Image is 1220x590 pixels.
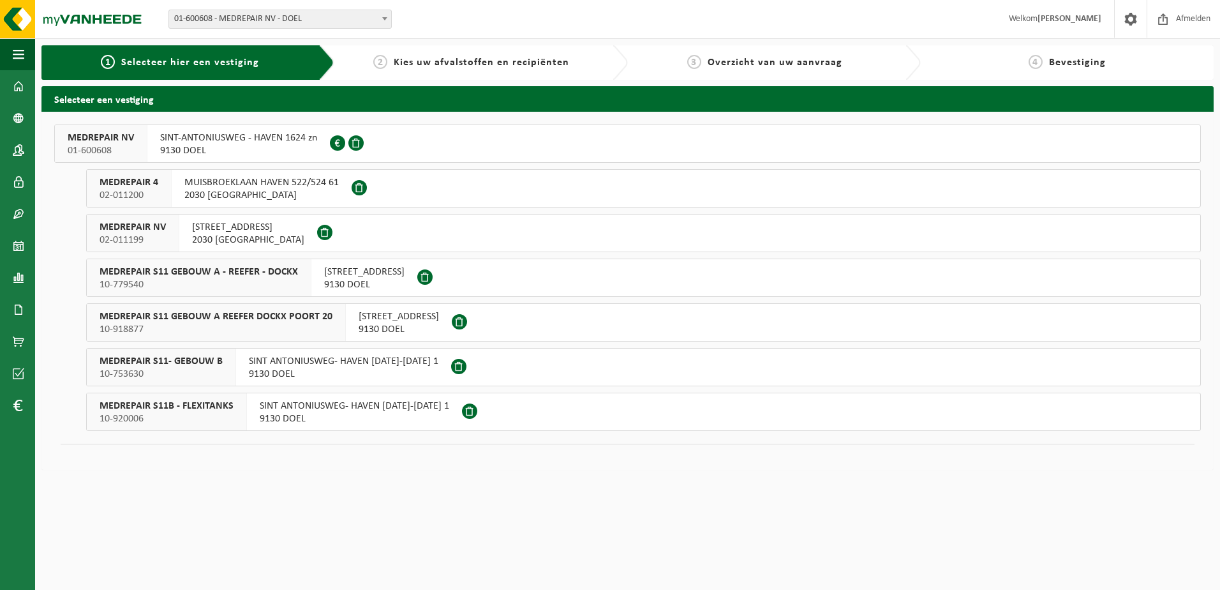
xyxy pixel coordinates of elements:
[86,169,1201,208] button: MEDREPAIR 4 02-011200 MUISBROEKLAAN HAVEN 522/524 612030 [GEOGRAPHIC_DATA]
[100,221,166,234] span: MEDREPAIR NV
[41,86,1214,111] h2: Selecteer een vestiging
[86,303,1201,342] button: MEDREPAIR S11 GEBOUW A REEFER DOCKX POORT 20 10-918877 [STREET_ADDRESS]9130 DOEL
[1038,14,1101,24] strong: [PERSON_NAME]
[324,266,405,278] span: [STREET_ADDRESS]
[68,144,134,157] span: 01-600608
[100,355,223,368] span: MEDREPAIR S11- GEBOUW B
[100,412,234,425] span: 10-920006
[249,355,438,368] span: SINT ANTONIUSWEG- HAVEN [DATE]-[DATE] 1
[100,189,158,202] span: 02-011200
[100,176,158,189] span: MEDREPAIR 4
[192,221,304,234] span: [STREET_ADDRESS]
[184,176,339,189] span: MUISBROEKLAAN HAVEN 522/524 61
[86,259,1201,297] button: MEDREPAIR S11 GEBOUW A - REEFER - DOCKX 10-779540 [STREET_ADDRESS]9130 DOEL
[359,323,439,336] span: 9130 DOEL
[100,368,223,381] span: 10-753630
[359,310,439,323] span: [STREET_ADDRESS]
[169,10,391,28] span: 01-600608 - MEDREPAIR NV - DOEL
[160,144,317,157] span: 9130 DOEL
[708,57,842,68] span: Overzicht van uw aanvraag
[184,189,339,202] span: 2030 [GEOGRAPHIC_DATA]
[1049,57,1106,68] span: Bevestiging
[68,132,134,144] span: MEDREPAIR NV
[54,125,1201,163] button: MEDREPAIR NV 01-600608 SINT-ANTONIUSWEG - HAVEN 1624 zn9130 DOEL
[1029,55,1043,69] span: 4
[100,266,298,278] span: MEDREPAIR S11 GEBOUW A - REEFER - DOCKX
[168,10,392,29] span: 01-600608 - MEDREPAIR NV - DOEL
[249,368,438,381] span: 9130 DOEL
[260,412,449,425] span: 9130 DOEL
[100,234,166,246] span: 02-011199
[86,214,1201,252] button: MEDREPAIR NV 02-011199 [STREET_ADDRESS]2030 [GEOGRAPHIC_DATA]
[100,400,234,412] span: MEDREPAIR S11B - FLEXITANKS
[324,278,405,291] span: 9130 DOEL
[86,393,1201,431] button: MEDREPAIR S11B - FLEXITANKS 10-920006 SINT ANTONIUSWEG- HAVEN [DATE]-[DATE] 19130 DOEL
[86,348,1201,386] button: MEDREPAIR S11- GEBOUW B 10-753630 SINT ANTONIUSWEG- HAVEN [DATE]-[DATE] 19130 DOEL
[100,278,298,291] span: 10-779540
[121,57,259,68] span: Selecteer hier een vestiging
[100,310,332,323] span: MEDREPAIR S11 GEBOUW A REEFER DOCKX POORT 20
[101,55,115,69] span: 1
[394,57,569,68] span: Kies uw afvalstoffen en recipiënten
[160,132,317,144] span: SINT-ANTONIUSWEG - HAVEN 1624 zn
[260,400,449,412] span: SINT ANTONIUSWEG- HAVEN [DATE]-[DATE] 1
[373,55,387,69] span: 2
[687,55,701,69] span: 3
[192,234,304,246] span: 2030 [GEOGRAPHIC_DATA]
[100,323,332,336] span: 10-918877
